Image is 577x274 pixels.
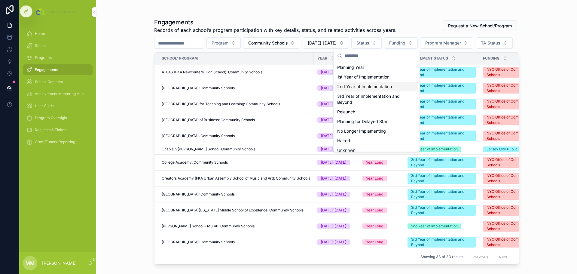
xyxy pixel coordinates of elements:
[206,37,241,49] button: Select Button
[483,173,536,184] a: NYC Office of Community Schools
[448,23,512,29] span: Request a New School/Program
[154,26,397,34] span: Records of each school’s program participation with key details, status, and related activities a...
[162,224,310,229] a: [PERSON_NAME] School - MS 40: Community Schools
[26,260,35,267] span: MM
[162,70,262,75] span: ATLAS (FKA Newcomers High School): Community Schools
[317,85,355,91] a: [DATE]-[DATE]
[483,237,536,248] a: NYC Office of Community Schools
[483,205,536,216] a: NYC Office of Community Schools
[317,117,355,123] a: [DATE]-[DATE]
[366,160,383,165] div: Year Long
[162,208,310,213] a: [GEOGRAPHIC_DATA][US_STATE] Middle School of Excellence: Community Schools
[487,221,533,232] div: NYC Office of Community Schools
[487,146,532,152] div: Jersey City Public Schools
[162,192,235,197] span: [GEOGRAPHIC_DATA]: Community Schools
[411,67,472,78] div: 3rd Year of Implementation and Beyond
[443,20,517,31] button: Request a New School/Program
[483,189,536,200] a: NYC Office of Community Schools
[483,221,536,232] a: NYC Office of Community Schools
[362,208,400,213] a: Year Long
[487,205,533,216] div: NYC Office of Community Schools
[334,61,420,152] div: Suggestions
[411,131,472,141] div: 3rd Year of Implementation and Beyond
[408,56,448,61] span: Engagement Status
[366,176,383,181] div: Year Long
[483,56,499,61] span: Funding
[35,103,54,108] span: User Guide
[42,260,77,266] p: [PERSON_NAME]
[362,176,400,181] a: Year Long
[351,37,382,49] button: Select Button
[335,136,418,146] div: Halted
[321,208,346,213] div: [DATE]-[DATE]
[335,146,418,155] div: Unknown
[321,192,346,197] div: [DATE]-[DATE]
[362,192,400,197] a: Year Long
[408,67,476,78] a: 3rd Year of Implementation and Beyond
[487,237,533,248] div: NYC Office of Community Schools
[321,101,346,107] div: [DATE]-[DATE]
[408,83,476,94] a: 3rd Year of Implementation and Beyond
[411,223,458,229] div: 2nd Year of Implementation
[321,117,346,123] div: [DATE]-[DATE]
[408,237,476,248] a: 3rd Year of Implementation and Beyond
[487,131,533,141] div: NYC Office of Community Schools
[483,115,536,125] a: NYC Office of Community Schools
[408,115,476,125] a: 3rd Year of Implementation and Beyond
[162,160,228,165] span: College Academy: Community Schools
[476,37,513,49] button: Select Button
[317,176,355,181] a: [DATE]-[DATE]
[162,102,310,106] a: [GEOGRAPHIC_DATA] for Teaching and Learning: Community Schools
[154,18,397,26] h1: Engagements
[162,118,310,122] a: [GEOGRAPHIC_DATA] of Business: Community Schools
[487,67,533,78] div: NYC Office of Community Schools
[35,91,84,96] span: Achievement Mentoring Hub
[408,173,476,184] a: 3rd Year of Implementation and Beyond
[23,64,93,75] a: Engagements
[35,31,45,36] span: Home
[366,239,383,245] div: Year Long
[162,192,310,197] a: [GEOGRAPHIC_DATA]: Community Schools
[411,173,472,184] div: 3rd Year of Implementation and Beyond
[317,69,355,75] a: [DATE]-[DATE]
[483,146,536,152] a: Jersey City Public Schools
[162,70,310,75] a: ATLAS (FKA Newcomers High School): Community Schools
[335,107,418,117] div: Relaunch
[487,189,533,200] div: NYC Office of Community Schools
[162,118,255,122] span: [GEOGRAPHIC_DATA] of Business: Community Schools
[162,176,310,181] a: Creators Academy (FKA Urban Assembly School of Music and Art): Community Schools
[408,146,476,152] a: 2nd Year of Implementation
[35,67,58,72] span: Engagements
[317,101,355,107] a: [DATE]-[DATE]
[303,37,349,49] button: Select Button
[317,133,355,139] a: [DATE]-[DATE]
[483,131,536,141] a: NYC Office of Community Schools
[408,223,476,229] a: 2nd Year of Implementation
[212,40,228,46] span: Program
[335,72,418,82] div: 1st Year of Implementation
[362,223,400,229] a: Year Long
[308,40,337,46] span: [DATE]-[DATE]
[411,189,472,200] div: 3rd Year of Implementation and Beyond
[23,112,93,123] a: Program Oversight
[366,208,383,213] div: Year Long
[317,239,355,245] a: [DATE]-[DATE]
[317,192,355,197] a: [DATE]-[DATE]
[411,157,472,168] div: 3rd Year of Implementation and Beyond
[483,157,536,168] a: NYC Office of Community Schools
[483,99,536,109] a: NYC Office of Community Schools
[321,85,346,91] div: [DATE]-[DATE]
[321,176,346,181] div: [DATE]-[DATE]
[487,173,533,184] div: NYC Office of Community Schools
[483,83,536,94] a: NYC Office of Community Schools
[411,99,472,109] div: 3rd Year of Implementation and Beyond
[408,157,476,168] a: 3rd Year of Implementation and Beyond
[411,146,458,152] div: 2nd Year of Implementation
[19,24,96,155] div: scrollable content
[362,160,400,165] a: Year Long
[23,52,93,63] a: Programs
[487,99,533,109] div: NYC Office of Community Schools
[162,240,235,245] span: [GEOGRAPHIC_DATA]: Community Schools
[35,128,67,132] span: Requests & Tickets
